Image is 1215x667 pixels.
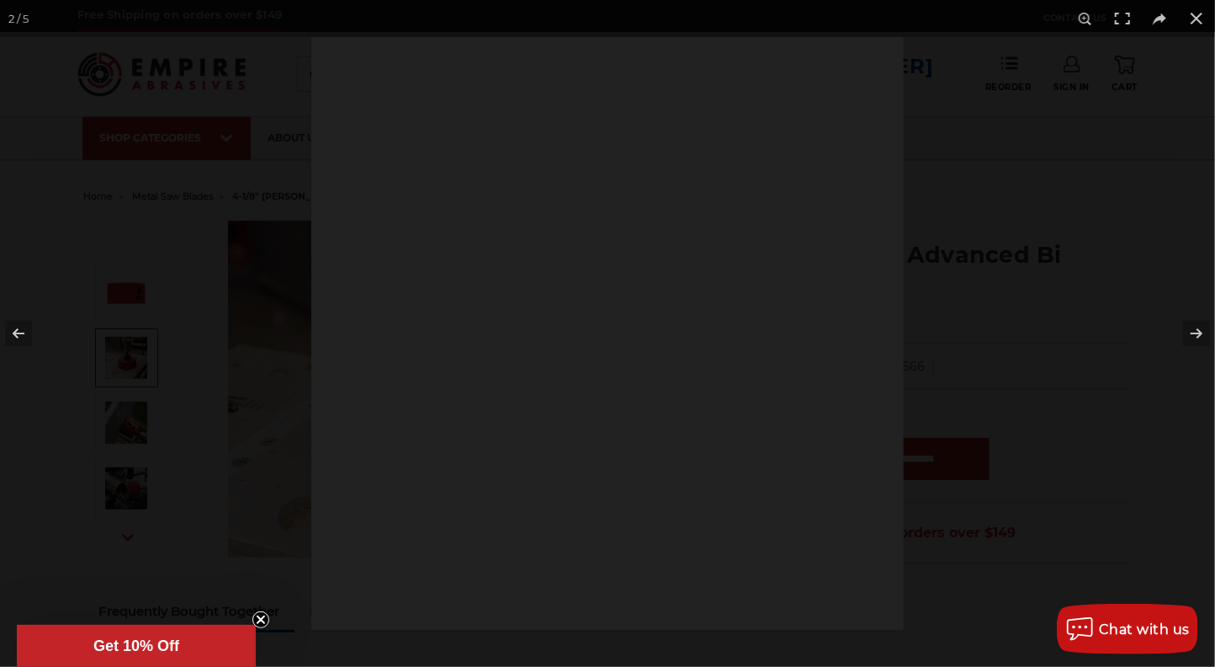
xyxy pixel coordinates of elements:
span: Get 10% Off [93,638,179,654]
button: Next (arrow right) [1156,291,1215,376]
button: Close teaser [252,611,269,628]
span: Chat with us [1099,622,1190,638]
button: Chat with us [1057,604,1198,654]
div: Get 10% OffClose teaser [17,625,256,667]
